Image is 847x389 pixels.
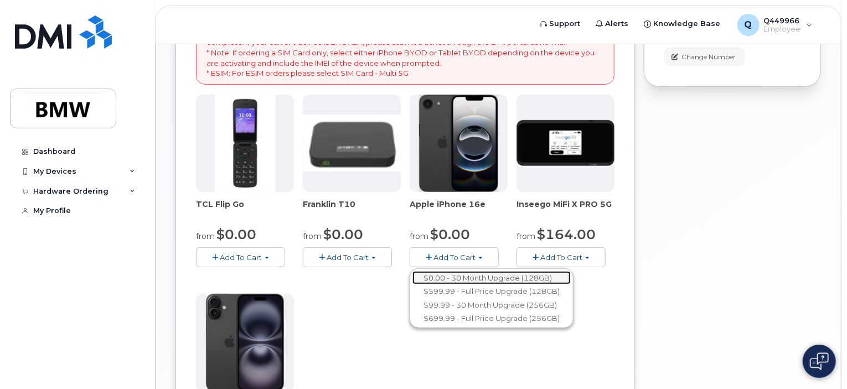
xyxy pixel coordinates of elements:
a: Knowledge Base [637,13,729,35]
a: Alerts [588,13,637,35]
span: Add To Cart [327,253,369,262]
span: $0.00 [216,226,256,242]
span: Add To Cart [220,253,262,262]
img: t10.jpg [303,115,401,171]
div: Franklin T10 [303,199,401,221]
span: Support [550,18,581,29]
small: from [196,231,215,241]
span: $0.00 [323,226,363,242]
a: $599.99 - Full Price Upgrade (128GB) [412,284,571,298]
small: from [410,231,428,241]
button: Add To Cart [410,247,499,267]
span: $0.00 [430,226,470,242]
img: cut_small_inseego_5G.jpg [517,120,614,166]
a: $699.99 - Full Price Upgrade (256GB) [412,312,571,325]
span: Change Number [681,52,736,62]
img: iphone16e.png [419,95,499,192]
img: Open chat [810,352,829,370]
a: Support [533,13,588,35]
div: TCL Flip Go [196,199,294,221]
button: Change Number [664,47,745,66]
span: Employee [764,25,801,34]
button: Add To Cart [303,247,392,267]
a: $99.99 - 30 Month Upgrade (256GB) [412,298,571,312]
span: Add To Cart [540,253,582,262]
small: from [517,231,535,241]
span: $164.00 [537,226,596,242]
img: TCL_FLIP_MODE.jpg [215,95,276,192]
button: Add To Cart [517,247,606,267]
a: $0.00 - 30 Month Upgrade (128GB) [412,271,571,285]
span: Alerts [606,18,629,29]
span: Add To Cart [433,253,476,262]
span: Q449966 [764,16,801,25]
button: Add To Cart [196,247,285,267]
span: Knowledge Base [654,18,721,29]
span: Q [745,18,752,32]
small: from [303,231,322,241]
div: Apple iPhone 16e [410,199,508,221]
div: Q449966 [730,14,820,36]
div: Inseego MiFi X PRO 5G [517,199,614,221]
